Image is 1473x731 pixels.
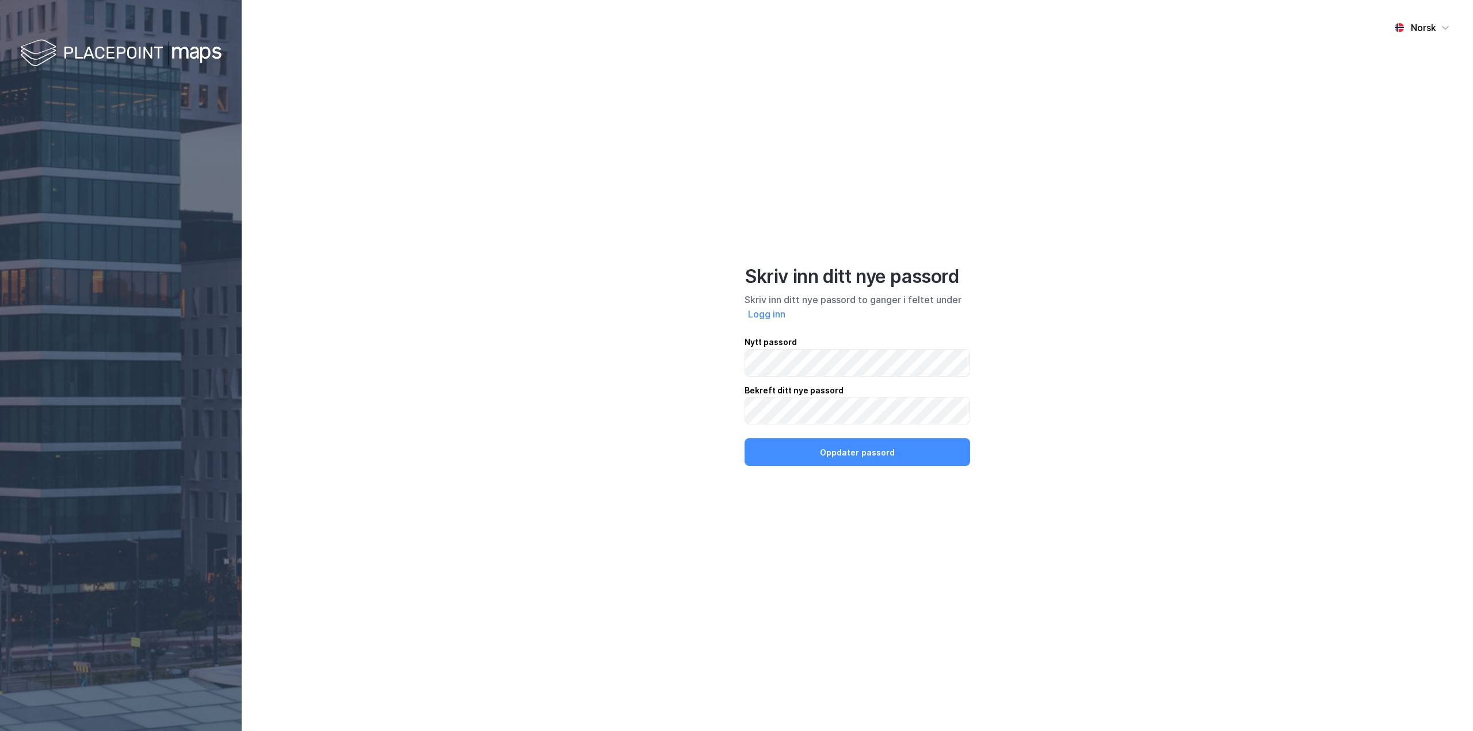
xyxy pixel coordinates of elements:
div: Nytt passord [745,335,970,349]
div: Norsk [1411,21,1436,35]
div: Bekreft ditt nye passord [745,384,970,397]
div: Skriv inn ditt nye passord to ganger i feltet under [745,293,970,322]
div: Skriv inn ditt nye passord [745,265,970,288]
button: Logg inn [745,307,789,322]
iframe: Chat Widget [1415,676,1473,731]
img: logo-white.f07954bde2210d2a523dddb988cd2aa7.svg [20,37,222,71]
button: Oppdater passord [745,438,970,466]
